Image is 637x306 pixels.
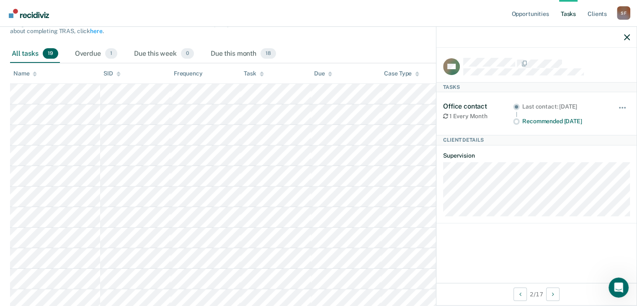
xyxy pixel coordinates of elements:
[9,9,49,18] img: Recidiviz
[522,103,606,110] div: Last contact: [DATE]
[105,48,117,59] span: 1
[209,45,278,63] div: Due this month
[103,70,121,77] div: SID
[513,288,527,301] button: Previous Client
[181,48,194,59] span: 0
[90,28,102,34] a: here
[617,6,630,20] button: Profile dropdown button
[384,70,419,77] div: Case Type
[546,288,560,301] button: Next Client
[443,102,513,110] div: Office contact
[73,45,119,63] div: Overdue
[314,70,333,77] div: Due
[436,82,637,92] div: Tasks
[174,70,203,77] div: Frequency
[244,70,263,77] div: Task
[617,6,630,20] div: S F
[443,113,513,120] div: 1 Every Month
[260,48,276,59] span: 18
[10,45,60,63] div: All tasks
[609,277,629,298] iframe: Intercom live chat
[143,21,155,27] a: here
[43,48,58,59] span: 19
[132,45,196,63] div: Due this week
[436,135,637,145] div: Client Details
[522,118,606,125] div: Recommended [DATE]
[13,70,37,77] div: Name
[436,283,637,305] div: 2 / 17
[443,152,630,159] dt: Supervision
